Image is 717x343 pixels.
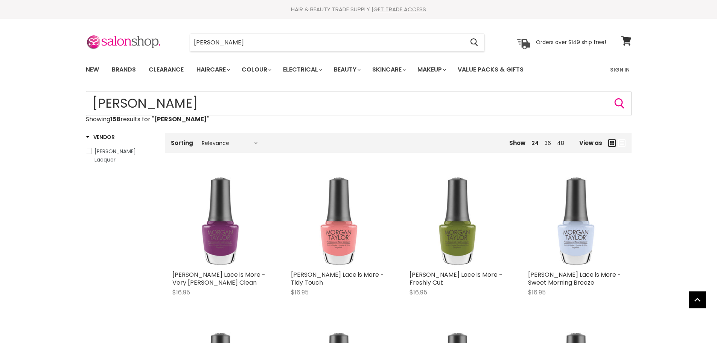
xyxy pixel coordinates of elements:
a: Skincare [367,62,410,78]
p: Orders over $149 ship free! [536,39,606,46]
span: $16.95 [528,288,546,297]
a: Colour [236,62,276,78]
a: Electrical [277,62,327,78]
a: 24 [531,139,539,147]
span: Show [509,139,525,147]
button: Search [464,34,484,51]
img: Morgan Taylor Lace is More - Freshly Cut [438,171,477,267]
span: $16.95 [409,288,427,297]
input: Search [86,91,632,116]
a: Makeup [412,62,451,78]
a: Morgan Taylor Lacquer [86,147,155,164]
img: Morgan Taylor Lace is More - Very Berry Clean [201,171,240,267]
img: Morgan Taylor Lace is More - Sweet Morning Breeze [556,171,595,267]
a: Brands [106,62,142,78]
nav: Main [76,59,641,81]
a: 48 [557,139,564,147]
a: GET TRADE ACCESS [373,5,426,13]
a: Morgan Taylor Lace is More - Freshly Cut [409,171,505,267]
a: New [80,62,105,78]
a: 36 [545,139,551,147]
input: Search [190,34,464,51]
strong: 158 [110,115,120,123]
a: Morgan Taylor Lace is More - Tidy Touch [291,171,387,267]
span: View as [579,140,602,146]
div: HAIR & BEAUTY TRADE SUPPLY | [76,6,641,13]
img: Morgan Taylor Lace is More - Tidy Touch [319,171,358,267]
form: Product [86,91,632,116]
p: Showing results for " " [86,116,632,123]
a: Clearance [143,62,189,78]
label: Sorting [171,140,193,146]
button: Search [613,98,626,110]
a: Morgan Taylor Lace is More - Sweet Morning Breeze [528,171,624,267]
a: Sign In [606,62,634,78]
a: Value Packs & Gifts [452,62,529,78]
a: [PERSON_NAME] Lace is More - Sweet Morning Breeze [528,270,621,287]
h3: Vendor [86,133,115,141]
a: Haircare [191,62,234,78]
a: [PERSON_NAME] Lace is More - Very [PERSON_NAME] Clean [172,270,265,287]
a: Morgan Taylor Lace is More - Very Berry Clean [172,171,268,267]
span: $16.95 [291,288,309,297]
strong: [PERSON_NAME] [154,115,207,123]
ul: Main menu [80,59,568,81]
a: Beauty [328,62,365,78]
a: [PERSON_NAME] Lace is More - Freshly Cut [409,270,502,287]
span: $16.95 [172,288,190,297]
a: [PERSON_NAME] Lace is More - Tidy Touch [291,270,384,287]
form: Product [190,34,485,52]
span: [PERSON_NAME] Lacquer [94,148,136,163]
